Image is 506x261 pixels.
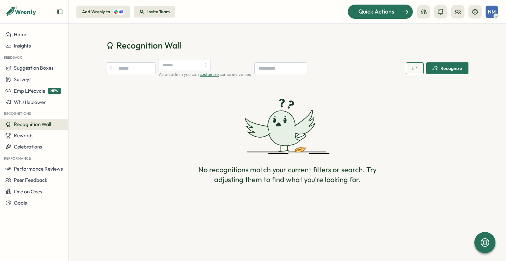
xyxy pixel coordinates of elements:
[14,76,32,82] span: Surveys
[433,66,462,71] div: Recognize
[158,72,252,78] div: As an admin you can company values
[426,62,468,74] button: Recognize
[14,88,45,94] span: Emp Lifecycle
[14,132,34,139] span: Rewards
[488,9,496,15] span: NM
[14,200,27,206] span: Goals
[14,31,27,38] span: Home
[14,65,54,71] span: Suggestion Boxes
[48,88,61,94] span: NEW
[486,6,498,18] button: NM
[147,9,170,15] div: Invite Team
[117,40,181,51] span: Recognition Wall
[14,99,46,105] span: Whistleblower
[82,9,110,15] div: Add Wrenly to
[14,188,42,195] span: One on Ones
[14,166,63,172] span: Performance Reviews
[358,7,394,16] span: Quick Actions
[56,9,63,15] button: Expand sidebar
[200,72,219,77] a: customize
[14,144,42,150] span: Celebrations
[14,43,31,49] span: Insights
[14,121,51,127] span: Recognition Wall
[348,4,413,19] button: Quick Actions
[134,6,175,18] button: Invite Team
[76,6,130,18] button: Add Wrenly to
[192,165,382,185] div: No recognitions match your current filters or search. Try adjusting them to find what you're look...
[14,177,47,183] span: Peer Feedback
